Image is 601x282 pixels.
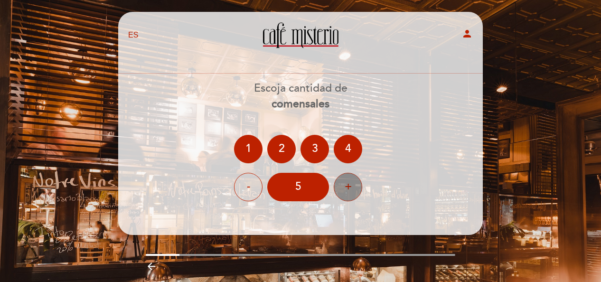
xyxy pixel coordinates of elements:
[300,135,329,163] div: 3
[334,135,362,163] div: 4
[234,173,263,201] div: -
[241,22,360,48] a: Café Misterio
[267,173,329,201] div: 5
[146,261,157,272] i: arrow_backward
[272,97,329,111] b: comensales
[234,135,263,163] div: 1
[334,173,362,201] div: +
[118,81,483,112] div: Escoja cantidad de
[461,28,473,39] i: person
[461,28,473,43] button: person
[267,135,296,163] div: 2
